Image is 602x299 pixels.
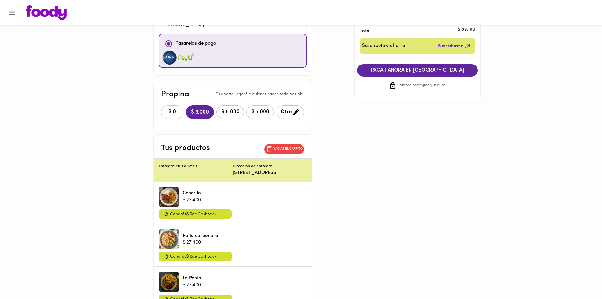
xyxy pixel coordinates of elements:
[162,51,178,65] img: visa
[165,109,179,115] span: $ 0
[161,142,210,154] p: Tus productos
[246,105,274,119] button: $ 7.000
[273,147,303,151] p: Vaciar el carrito
[183,239,218,246] p: $ 27.400
[161,89,189,100] p: Propina
[159,164,233,170] p: Entrega: 9:00 a 12:30
[170,253,216,260] span: Ganarás de Cashback
[277,105,304,119] button: Otro
[178,51,194,65] img: visa
[438,42,471,50] span: Suscribirme
[186,254,192,259] span: $ 0
[159,272,179,292] div: La Posta
[26,5,67,20] img: logo.png
[175,40,216,47] p: Pasarelas de pago
[216,105,244,119] button: $ 5.000
[183,275,201,282] p: La Posta
[233,164,272,170] p: Dirección de entrega:
[363,67,471,73] span: PAGAR AHORA EN [GEOGRAPHIC_DATA]
[458,27,475,33] p: $ 89.100
[186,105,214,119] button: $ 3.000
[251,109,270,115] span: $ 7.000
[362,42,405,50] span: Suscríbete y ahorra
[186,212,192,216] span: $ 0
[565,262,596,293] iframe: Messagebird Livechat Widget
[159,229,179,249] div: Pollo carbonara
[159,187,179,207] div: Caserito
[183,233,218,239] p: Pollo carbonara
[4,5,19,21] button: Menu
[397,83,446,89] span: Compra protegida y segura.
[357,64,478,77] button: PAGAR AHORA EN [GEOGRAPHIC_DATA]
[233,170,307,176] p: [STREET_ADDRESS]
[170,211,216,218] span: Ganarás de Cashback
[183,197,201,203] p: $ 27.400
[183,282,201,289] p: $ 27.400
[360,28,465,34] p: Total
[437,41,473,51] button: Suscribirme
[183,190,201,196] p: Caserito
[161,105,183,119] button: $ 0
[191,109,209,115] span: $ 3.000
[281,108,300,116] span: Otro
[216,91,304,97] p: Tu aporte llegará a quienes hacen todo posible.
[264,144,304,154] button: Vaciar el carrito
[221,109,240,115] span: $ 5.000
